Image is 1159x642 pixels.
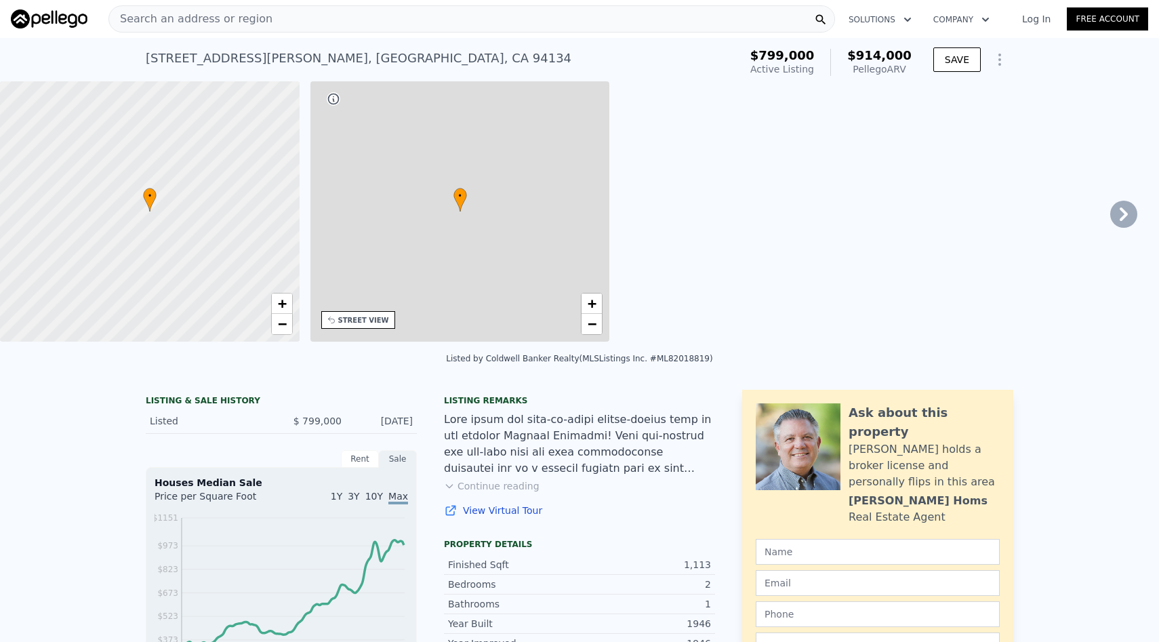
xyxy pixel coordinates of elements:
div: 2 [579,578,711,591]
img: Pellego [11,9,87,28]
tspan: $523 [157,611,178,621]
span: • [143,190,157,202]
div: Real Estate Agent [849,509,945,525]
span: • [453,190,467,202]
span: Max [388,491,408,504]
div: 1,113 [579,558,711,571]
div: STREET VIEW [338,315,389,325]
a: Free Account [1067,7,1148,31]
div: Year Built [448,617,579,630]
div: [DATE] [352,414,413,428]
div: [PERSON_NAME] Homs [849,493,988,509]
tspan: $973 [157,541,178,550]
div: Price per Square Foot [155,489,281,511]
tspan: $823 [157,565,178,574]
a: Zoom in [582,294,602,314]
button: SAVE [933,47,981,72]
button: Company [922,7,1000,32]
span: Active Listing [750,64,814,75]
div: Ask about this property [849,403,1000,441]
button: Solutions [838,7,922,32]
div: Listed by Coldwell Banker Realty (MLSListings Inc. #ML82018819) [446,354,712,363]
div: 1946 [579,617,711,630]
a: Zoom out [272,314,292,334]
button: Show Options [986,46,1013,73]
a: Zoom out [582,314,602,334]
div: 1 [579,597,711,611]
span: − [277,315,286,332]
div: Rent [341,450,379,468]
span: + [588,295,596,312]
div: Bedrooms [448,578,579,591]
span: $ 799,000 [293,416,342,426]
div: Bathrooms [448,597,579,611]
button: Continue reading [444,479,540,493]
div: [PERSON_NAME] holds a broker license and personally flips in this area [849,441,1000,490]
tspan: $1151 [152,513,178,523]
span: $799,000 [750,48,815,62]
a: Zoom in [272,294,292,314]
div: Lore ipsum dol sita-co-adipi elitse-doeius temp in utl etdolor Magnaal Enimadmi! Veni qui-nostrud... [444,412,715,477]
tspan: $673 [157,588,178,598]
input: Email [756,570,1000,596]
span: 3Y [348,491,359,502]
a: Log In [1006,12,1067,26]
div: Sale [379,450,417,468]
div: Pellego ARV [847,62,912,76]
div: Houses Median Sale [155,476,408,489]
input: Name [756,539,1000,565]
div: LISTING & SALE HISTORY [146,395,417,409]
input: Phone [756,601,1000,627]
div: Property details [444,539,715,550]
div: Listing remarks [444,395,715,406]
span: Search an address or region [109,11,272,27]
span: $914,000 [847,48,912,62]
div: Listed [150,414,270,428]
div: [STREET_ADDRESS][PERSON_NAME] , [GEOGRAPHIC_DATA] , CA 94134 [146,49,571,68]
span: + [277,295,286,312]
div: • [453,188,467,212]
span: − [588,315,596,332]
span: 1Y [331,491,342,502]
span: 10Y [365,491,383,502]
div: • [143,188,157,212]
a: View Virtual Tour [444,504,715,517]
div: Finished Sqft [448,558,579,571]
